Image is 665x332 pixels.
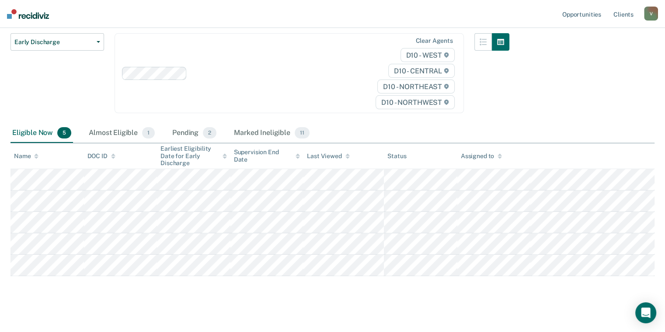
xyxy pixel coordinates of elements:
[415,37,453,45] div: Clear agents
[387,152,406,160] div: Status
[87,152,115,160] div: DOC ID
[377,80,454,93] span: D10 - NORTHEAST
[400,48,455,62] span: D10 - WEST
[376,95,454,109] span: D10 - NORTHWEST
[295,127,310,138] span: 11
[160,145,227,167] div: Earliest Eligibility Date for Early Discharge
[171,124,218,143] div: Pending2
[644,7,658,21] button: V
[7,9,49,19] img: Recidiviz
[57,127,71,138] span: 5
[14,38,93,46] span: Early Discharge
[388,64,455,78] span: D10 - CENTRAL
[461,152,502,160] div: Assigned to
[10,33,104,51] button: Early Discharge
[307,152,349,160] div: Last Viewed
[87,124,157,143] div: Almost Eligible1
[203,127,216,138] span: 2
[234,149,300,163] div: Supervision End Date
[232,124,311,143] div: Marked Ineligible11
[10,124,73,143] div: Eligible Now5
[142,127,155,138] span: 1
[14,152,38,160] div: Name
[635,302,656,323] div: Open Intercom Messenger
